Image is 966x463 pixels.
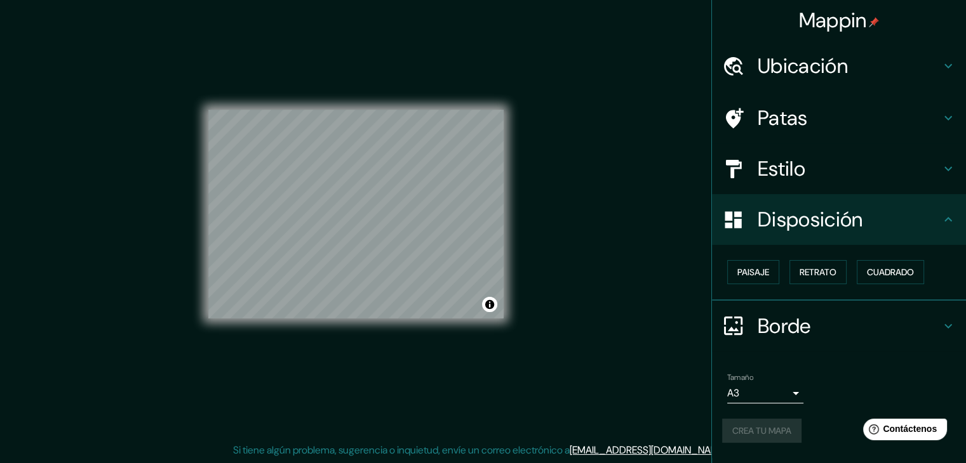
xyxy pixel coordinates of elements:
[758,53,848,79] font: Ubicación
[800,266,836,278] font: Retrato
[758,206,862,233] font: Disposición
[233,443,570,457] font: Si tiene algún problema, sugerencia o inquietud, envíe un correo electrónico a
[758,105,808,131] font: Patas
[712,143,966,194] div: Estilo
[208,110,504,318] canvas: Mapa
[758,313,811,339] font: Borde
[799,7,867,34] font: Mappin
[712,301,966,351] div: Borde
[758,155,805,182] font: Estilo
[727,260,779,284] button: Paisaje
[727,386,739,400] font: A3
[853,414,952,449] iframe: Lanzador de widgets de ayuda
[712,93,966,143] div: Patas
[857,260,924,284] button: Cuadrado
[727,383,803,403] div: A3
[570,443,727,457] a: [EMAIL_ADDRESS][DOMAIN_NAME]
[482,297,497,312] button: Activar o desactivar atribución
[789,260,847,284] button: Retrato
[737,266,769,278] font: Paisaje
[712,41,966,91] div: Ubicación
[867,266,914,278] font: Cuadrado
[727,372,753,382] font: Tamaño
[712,194,966,245] div: Disposición
[869,17,879,27] img: pin-icon.png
